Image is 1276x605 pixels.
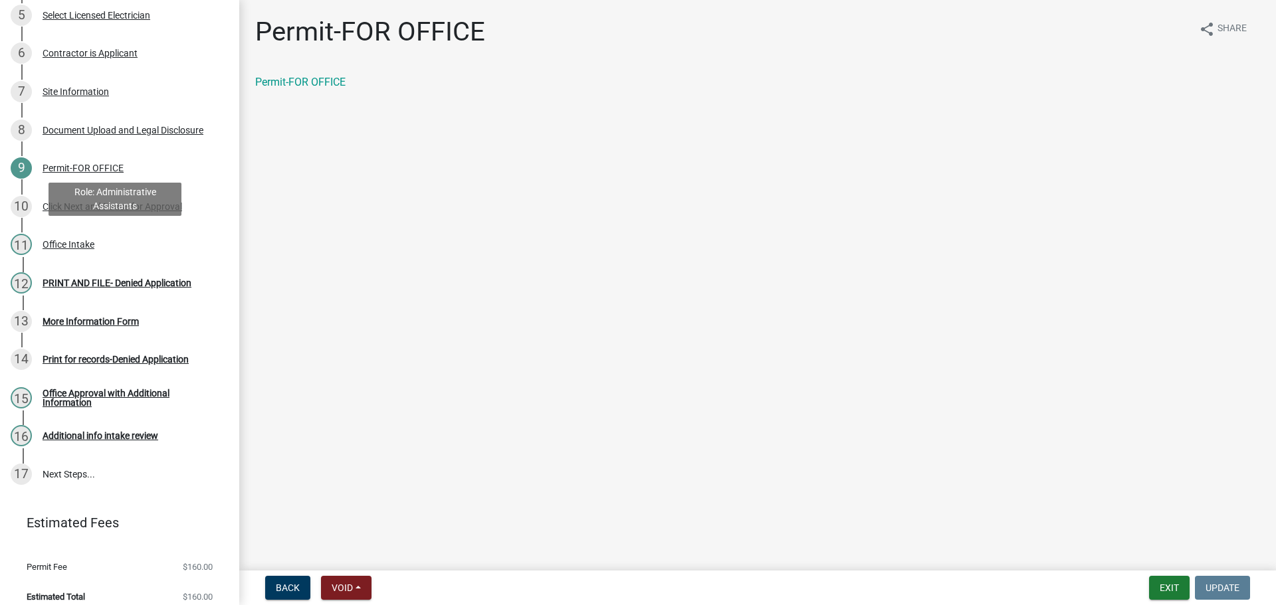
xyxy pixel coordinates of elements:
div: 6 [11,43,32,64]
div: Contractor is Applicant [43,48,138,58]
a: Permit-FOR OFFICE [255,76,346,88]
div: 8 [11,120,32,141]
div: Site Information [43,87,109,96]
div: Office Intake [43,240,94,249]
div: 16 [11,425,32,446]
div: 15 [11,387,32,408]
h1: Permit-FOR OFFICE [255,16,485,48]
i: share [1199,21,1215,37]
div: 17 [11,464,32,485]
div: 10 [11,196,32,217]
div: Office Approval with Additional Information [43,389,218,407]
div: Click Next and Pause for Approval [43,202,182,211]
div: Print for records-Denied Application [43,355,189,364]
div: 11 [11,234,32,255]
span: Update [1206,582,1239,593]
div: 9 [11,157,32,179]
div: Role: Administrative Assistants [49,183,181,216]
button: Back [265,576,310,600]
span: $160.00 [183,562,213,571]
div: 13 [11,311,32,332]
div: 7 [11,81,32,102]
div: More Information Form [43,317,139,326]
div: 5 [11,5,32,26]
div: 12 [11,272,32,294]
button: Void [321,576,372,600]
span: Permit Fee [27,562,67,571]
div: 14 [11,349,32,370]
span: Estimated Total [27,592,85,601]
button: shareShare [1188,16,1257,42]
span: Share [1218,21,1247,37]
span: Void [332,582,353,593]
span: Back [276,582,300,593]
div: Permit-FOR OFFICE [43,163,124,173]
div: PRINT AND FILE- Denied Application [43,278,191,288]
button: Exit [1149,576,1190,600]
span: $160.00 [183,592,213,601]
div: Additional info intake review [43,431,158,440]
a: Estimated Fees [11,509,218,536]
button: Update [1195,576,1250,600]
div: Document Upload and Legal Disclosure [43,126,203,135]
div: Select Licensed Electrician [43,11,150,20]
